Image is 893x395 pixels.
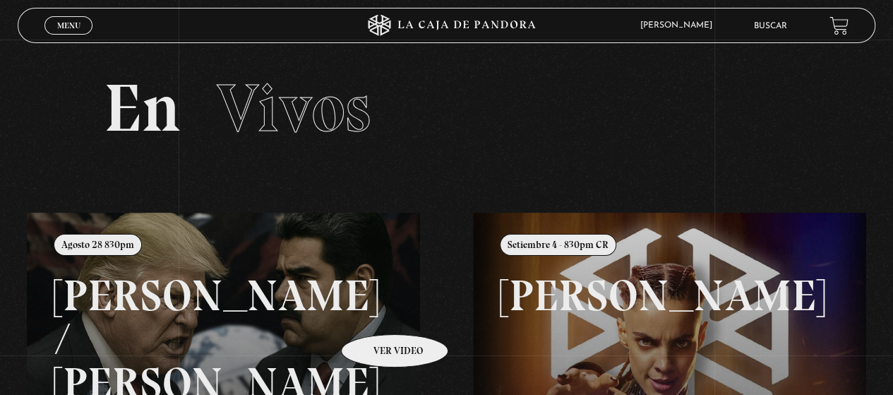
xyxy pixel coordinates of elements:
span: Vivos [217,68,371,148]
span: [PERSON_NAME] [633,21,726,30]
span: Cerrar [52,33,85,43]
h2: En [104,75,790,142]
a: View your shopping cart [829,16,849,35]
span: Menu [57,21,80,30]
a: Buscar [754,22,787,30]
